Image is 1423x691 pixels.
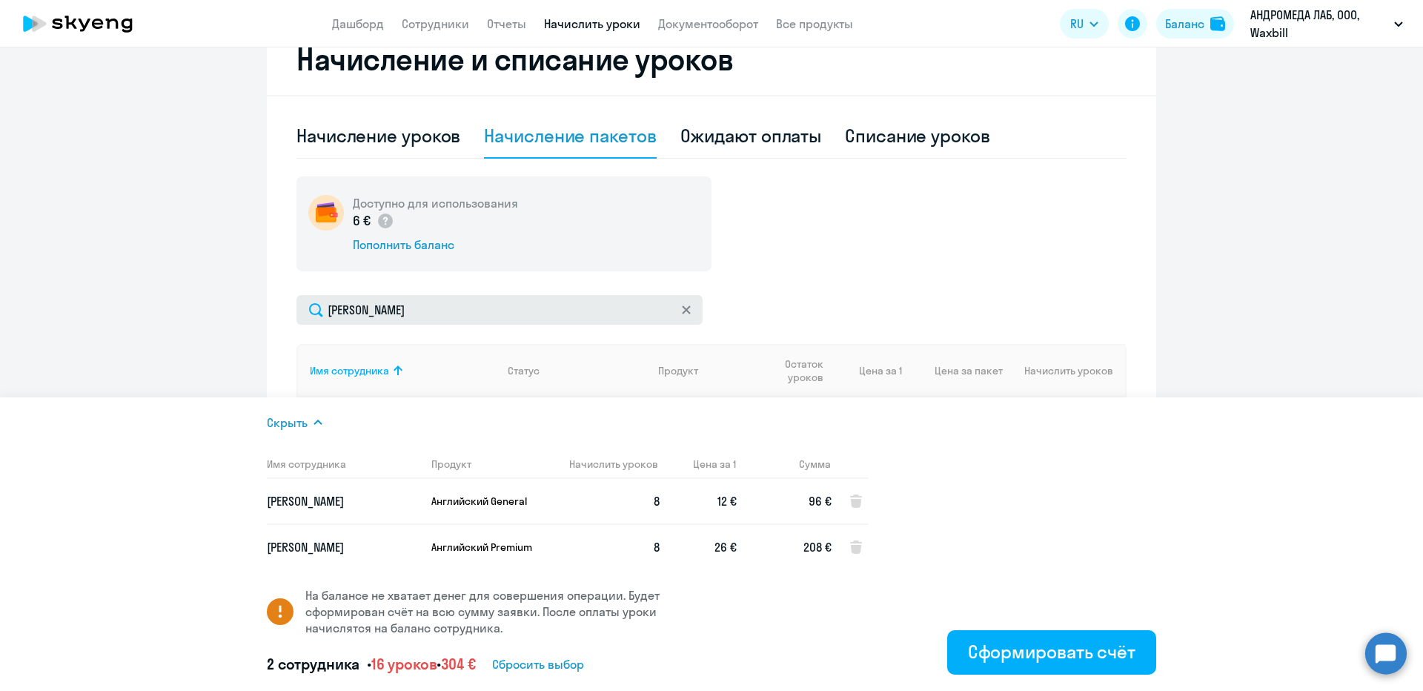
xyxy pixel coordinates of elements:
[834,344,902,397] th: Цена за 1
[803,540,832,555] span: 208 €
[296,124,460,148] div: Начисление уроков
[1070,15,1084,33] span: RU
[544,16,640,31] a: Начислить уроки
[305,587,700,636] p: На балансе не хватает денег для совершения операции. Будет сформирован счёт на всю сумму заявки. ...
[658,364,698,377] div: Продукт
[441,655,475,673] span: 304 €
[776,16,853,31] a: Все продукты
[717,494,737,509] span: 12 €
[660,449,737,479] th: Цена за 1
[484,124,656,148] div: Начисление пакетов
[770,357,823,384] span: Остаток уроков
[714,540,737,555] span: 26 €
[492,655,584,673] span: Сбросить выбор
[296,295,703,325] input: Поиск по имени, email, продукту или статусу
[680,124,822,148] div: Ожидают оплаты
[557,449,660,479] th: Начислить уроков
[267,414,308,432] span: Скрыть
[353,195,518,211] h5: Доступно для использования
[267,493,419,509] p: [PERSON_NAME]
[267,449,419,479] th: Имя сотрудника
[431,540,543,554] p: Английский Premium
[353,237,518,253] div: Пополнить баланс
[332,16,384,31] a: Дашборд
[431,495,543,508] p: Английский General
[1243,6,1410,42] button: АНДРОМЕДА ЛАБ, ООО, Waxbill
[658,16,758,31] a: Документооборот
[737,449,832,479] th: Сумма
[310,364,496,377] div: Имя сотрудника
[1250,6,1388,42] p: АНДРОМЕДА ЛАБ, ООО, Waxbill
[947,630,1156,675] button: Сформировать счёт
[1210,16,1225,31] img: balance
[902,344,1003,397] th: Цена за пакет
[308,195,344,231] img: wallet-circle.png
[1003,344,1125,397] th: Начислить уроков
[1156,9,1234,39] button: Балансbalance
[296,42,1127,77] h2: Начисление и списание уроков
[845,124,990,148] div: Списание уроков
[654,540,660,555] span: 8
[419,449,557,479] th: Продукт
[1165,15,1204,33] div: Баланс
[654,494,660,509] span: 8
[508,364,540,377] div: Статус
[487,16,526,31] a: Отчеты
[402,16,469,31] a: Сотрудники
[770,357,834,384] div: Остаток уроков
[658,364,758,377] div: Продукт
[809,494,832,509] span: 96 €
[267,654,476,675] h5: 2 сотрудника • •
[371,655,437,673] span: 16 уроков
[353,211,394,231] p: 6 €
[1060,9,1109,39] button: RU
[267,539,419,555] p: [PERSON_NAME]
[508,364,647,377] div: Статус
[310,364,389,377] div: Имя сотрудника
[968,640,1135,664] div: Сформировать счёт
